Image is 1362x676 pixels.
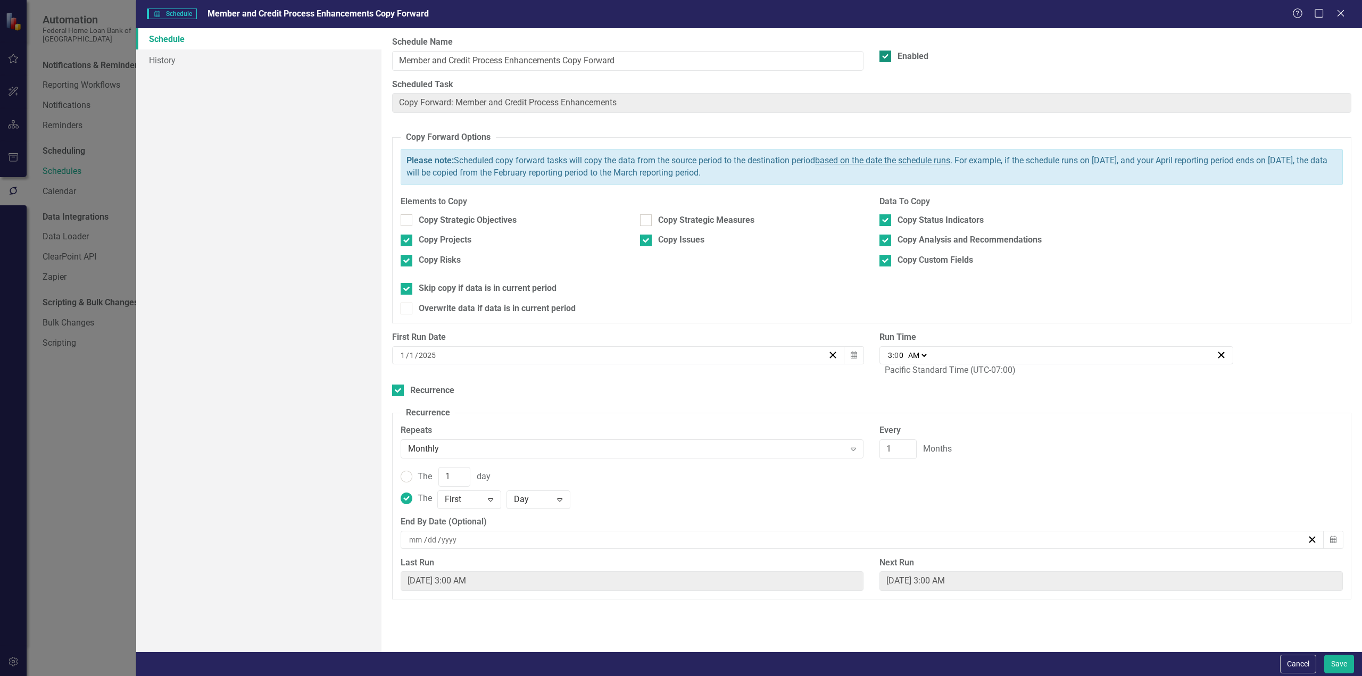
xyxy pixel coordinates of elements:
[406,155,454,165] strong: Please note:
[401,424,864,437] label: Repeats
[514,494,516,506] input: TheFirstDay
[419,282,557,295] div: Skip copy if data is in current period
[898,234,1042,246] div: Copy Analysis and Recommendations
[136,28,381,49] a: Schedule
[401,149,1343,185] div: Scheduled copy forward tasks will copy the data from the source period to the destination period ...
[419,214,517,227] div: Copy Strategic Objectives
[418,471,438,481] span: The
[917,444,952,454] span: Months
[392,36,864,48] label: Schedule Name
[438,467,470,487] input: The day
[401,557,864,569] label: Last Run
[424,535,427,545] span: /
[898,214,984,227] div: Copy Status Indicators
[419,254,461,266] div: Copy Risks
[147,9,197,19] span: Schedule
[895,350,904,361] input: --
[427,535,438,545] input: dd
[136,49,381,71] a: History
[893,350,894,360] span: :
[408,443,845,455] div: Monthly
[401,131,496,144] legend: Copy Forward Options
[885,364,1016,377] div: Pacific Standard Time (UTC-07:00)
[406,350,409,360] span: /
[658,214,754,227] div: Copy Strategic Measures
[887,350,893,361] input: --
[445,494,447,506] input: TheFirstDay
[879,557,1343,569] label: Next Run
[392,51,864,71] input: Schedule Name
[441,535,458,545] input: yyyy
[415,350,418,360] span: /
[658,234,704,246] div: Copy Issues
[898,51,928,63] div: Enabled
[207,9,429,19] span: Member and Credit Process Enhancements Copy Forward
[392,79,1351,91] label: Scheduled Task
[879,196,1343,208] label: Data To Copy
[879,424,952,437] label: Every
[898,254,973,266] div: Copy Custom Fields
[401,516,1343,528] div: End By Date (Optional)
[392,331,864,344] div: First Run Date
[410,385,454,397] div: Recurrence
[419,234,471,246] div: Copy Projects
[879,331,1233,344] label: Run Time
[401,407,455,419] legend: Recurrence
[1280,655,1316,673] button: Cancel
[418,489,570,508] span: The
[409,535,424,545] input: mm
[815,155,950,165] u: based on the date the schedule runs
[401,196,864,208] label: Elements to Copy
[1324,655,1354,673] button: Save
[438,535,441,545] span: /
[419,303,576,315] div: Overwrite data if data is in current period
[470,471,491,481] span: day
